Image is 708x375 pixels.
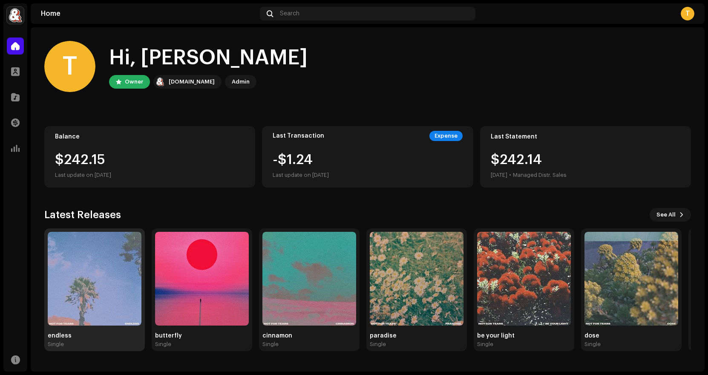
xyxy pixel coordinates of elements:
div: Expense [429,131,463,141]
div: T [44,41,95,92]
div: [DATE] [491,170,507,180]
div: endless [48,332,141,339]
div: Owner [125,77,143,87]
div: T [681,7,694,20]
div: Last Statement [491,133,680,140]
div: Last update on [DATE] [273,170,329,180]
re-o-card-value: Last Statement [480,126,691,187]
div: dose [584,332,678,339]
div: • [509,170,511,180]
div: Single [477,341,493,348]
div: Home [41,10,256,17]
img: d46f0ef4-6333-428f-8856-4e16bda4e1a0 [262,232,356,326]
div: butterfly [155,332,249,339]
img: bc4d02bd-33f4-494f-8505-0debbfec80c5 [7,7,24,24]
div: be your light [477,332,571,339]
span: See All [656,206,676,223]
img: 0507000d-f276-419b-a25d-b3487a80f551 [477,232,571,326]
div: Managed Distr. Sales [513,170,567,180]
img: bc4d02bd-33f4-494f-8505-0debbfec80c5 [155,77,165,87]
div: paradise [370,332,463,339]
div: Last Transaction [273,133,324,139]
img: 2093663e-9404-4b7f-a7aa-d5c9811ea880 [370,232,463,326]
re-o-card-value: Balance [44,126,255,187]
div: Single [262,341,279,348]
div: Single [584,341,601,348]
div: cinnamon [262,332,356,339]
div: Hi, [PERSON_NAME] [109,44,308,72]
div: Admin [232,77,250,87]
img: bce1d34d-2a86-49ae-9856-87c2ef700554 [155,232,249,326]
div: [DOMAIN_NAME] [169,77,215,87]
div: Single [155,341,171,348]
img: 1dd3316a-0912-45d4-9da0-13573fb35386 [48,232,141,326]
img: 5895f751-26fd-4b36-9659-2f64079469d5 [584,232,678,326]
button: See All [650,208,691,222]
div: Single [48,341,64,348]
div: Last update on [DATE] [55,170,245,180]
h3: Latest Releases [44,208,121,222]
div: Single [370,341,386,348]
div: Balance [55,133,245,140]
span: Search [280,10,299,17]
